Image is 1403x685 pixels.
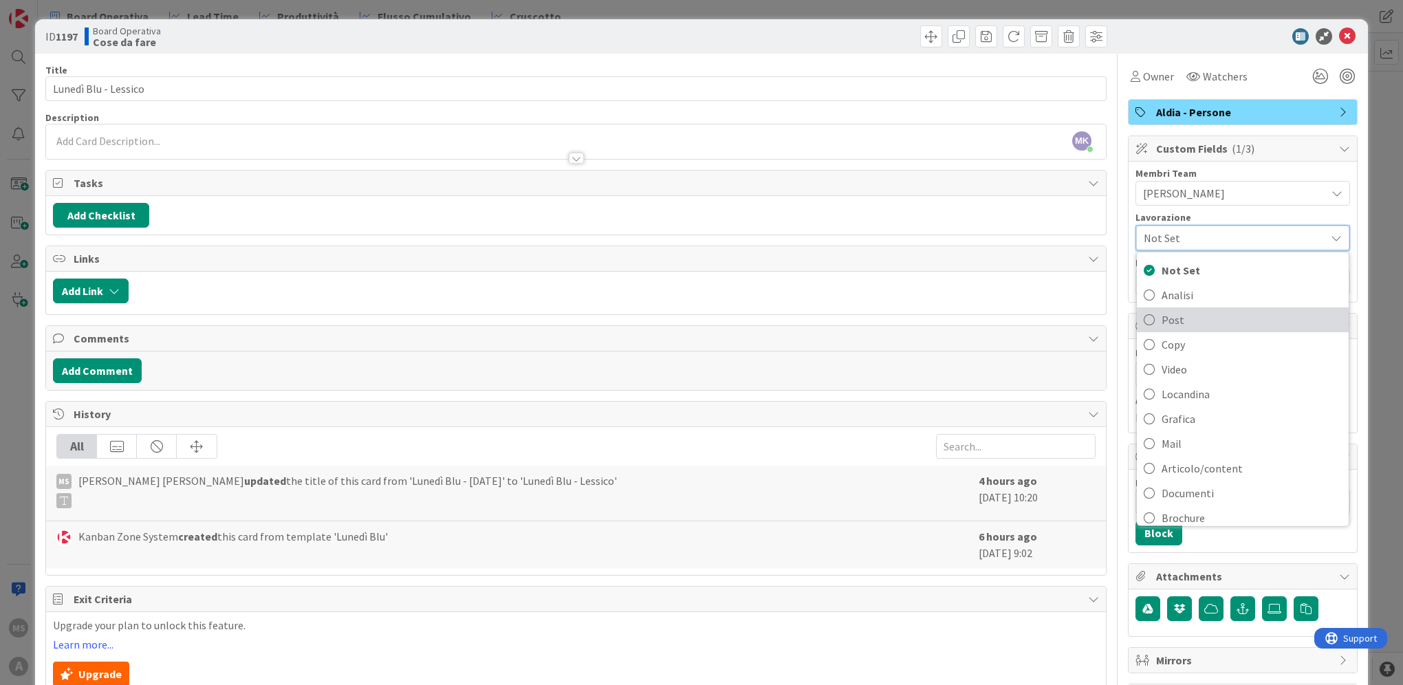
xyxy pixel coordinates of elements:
span: Actual Dates [1135,393,1350,408]
a: Post [1137,307,1349,332]
label: Title [45,64,67,76]
button: Add Checklist [53,203,149,228]
a: Locandina [1137,382,1349,406]
span: Planned Dates [1135,346,1350,360]
span: Owner [1143,68,1174,85]
a: Copy [1137,332,1349,357]
b: updated [244,474,286,488]
span: Video [1162,359,1342,380]
span: Post [1162,309,1342,330]
span: [PERSON_NAME] [PERSON_NAME] the title of this card from 'Lunedì Blu - [DATE]' to 'Lunedì Blu - Le... [78,472,617,508]
span: Mirrors [1156,652,1332,668]
button: Add Link [53,279,129,303]
div: Membri Team [1135,168,1350,178]
div: Priorità [1135,258,1350,268]
span: History [74,406,1081,422]
a: Learn more... [53,638,113,651]
a: Articolo/content [1137,456,1349,481]
span: Support [29,2,63,19]
button: Block [1135,521,1182,545]
span: Not Started Yet [1135,409,1208,426]
a: Grafica [1137,406,1349,431]
img: KS [56,530,72,545]
b: Cose da fare [93,36,161,47]
span: Documenti [1162,483,1342,503]
span: [PERSON_NAME] [1143,185,1326,202]
span: Comments [74,330,1081,347]
b: 4 hours ago [979,474,1037,488]
b: created [178,530,217,543]
span: MK [1072,131,1091,151]
span: Exit Criteria [74,591,1081,607]
a: Not Set [1137,258,1349,283]
span: Analisi [1162,285,1342,305]
div: [DATE] 9:02 [979,528,1096,561]
span: Not Set [1162,260,1342,281]
a: Mail [1137,431,1349,456]
div: [DATE] 10:20 [979,472,1096,514]
span: Locandina [1162,384,1342,404]
input: type card name here... [45,76,1107,101]
div: MS [56,474,72,489]
a: Brochure [1137,505,1349,530]
span: ( 1/3 ) [1232,142,1254,155]
span: Description [45,111,99,124]
span: Brochure [1162,508,1342,528]
span: Grafica [1162,409,1342,429]
div: All [57,435,97,458]
span: Kanban Zone System this card from template 'Lunedì Blu' [78,528,388,545]
input: Search... [936,434,1096,459]
b: 1197 [56,30,78,43]
b: 6 hours ago [979,530,1037,543]
a: Documenti [1137,481,1349,505]
span: Tasks [74,175,1081,191]
span: Not Set [1144,228,1318,248]
a: Video [1137,357,1349,382]
span: Copy [1162,334,1342,355]
span: Board Operativa [93,25,161,36]
div: Lavorazione [1135,213,1350,222]
span: Aldia - Persone [1156,104,1332,120]
a: Analisi [1137,283,1349,307]
span: Links [74,250,1081,267]
button: Add Comment [53,358,142,383]
span: Watchers [1203,68,1248,85]
span: Custom Fields [1156,140,1332,157]
span: Mail [1162,433,1342,454]
span: ID [45,28,78,45]
span: Articolo/content [1162,458,1342,479]
span: Attachments [1156,568,1332,585]
label: Reason [1135,477,1169,489]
